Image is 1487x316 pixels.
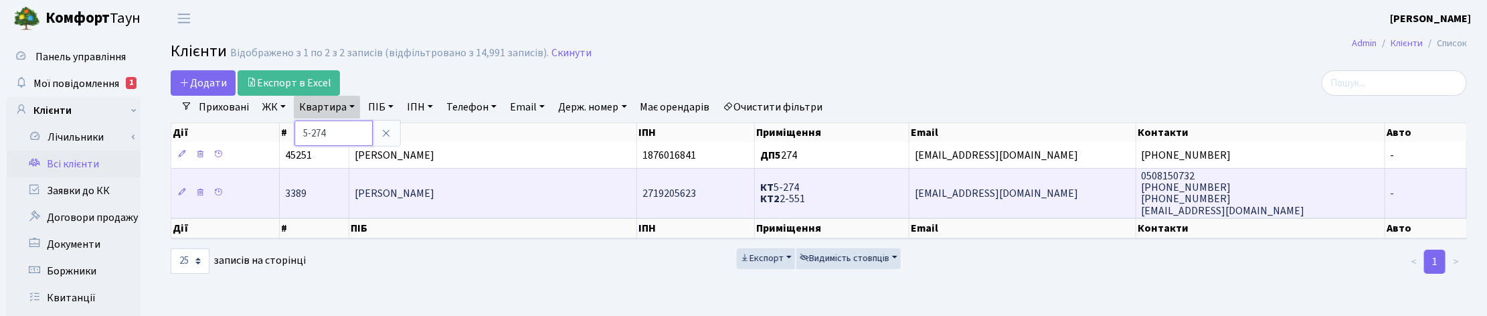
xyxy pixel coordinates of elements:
[909,218,1136,238] th: Email
[1385,218,1467,238] th: Авто
[1142,148,1231,163] span: [PHONE_NUMBER]
[171,70,236,96] a: Додати
[800,252,889,265] span: Видимість стовпців
[1391,186,1395,201] span: -
[642,148,696,163] span: 1876016841
[7,231,141,258] a: Документи
[637,123,755,142] th: ІПН
[46,7,141,30] span: Таун
[760,148,797,163] span: 274
[280,123,349,142] th: #
[33,76,119,91] span: Мої повідомлення
[7,70,141,97] a: Мої повідомлення1
[126,77,137,89] div: 1
[171,123,280,142] th: Дії
[238,70,340,96] a: Експорт в Excel
[363,96,399,118] a: ПІБ
[1390,11,1471,26] b: [PERSON_NAME]
[402,96,438,118] a: ІПН
[285,148,312,163] span: 45251
[1136,123,1385,142] th: Контакти
[755,123,909,142] th: Приміщення
[1390,11,1471,27] a: [PERSON_NAME]
[740,252,784,265] span: Експорт
[551,47,592,60] a: Скинути
[230,47,549,60] div: Відображено з 1 по 2 з 2 записів (відфільтровано з 14,991 записів).
[1391,36,1423,50] a: Клієнти
[7,258,141,285] a: Боржники
[294,96,360,118] a: Квартира
[642,186,696,201] span: 2719205623
[193,96,254,118] a: Приховані
[635,96,715,118] a: Має орендарів
[349,218,637,238] th: ПІБ
[1136,218,1385,238] th: Контакти
[171,248,209,274] select: записів на сторінці
[1352,36,1377,50] a: Admin
[505,96,550,118] a: Email
[280,218,349,238] th: #
[355,186,434,201] span: [PERSON_NAME]
[637,218,755,238] th: ІПН
[755,218,909,238] th: Приміщення
[35,50,126,64] span: Панель управління
[7,204,141,231] a: Договори продажу
[1322,70,1467,96] input: Пошук...
[1424,250,1446,274] a: 1
[7,44,141,70] a: Панель управління
[1385,123,1467,142] th: Авто
[915,148,1078,163] span: [EMAIL_ADDRESS][DOMAIN_NAME]
[1142,169,1305,218] span: 0508150732 [PHONE_NUMBER] [PHONE_NUMBER] [EMAIL_ADDRESS][DOMAIN_NAME]
[1332,29,1487,58] nav: breadcrumb
[915,186,1078,201] span: [EMAIL_ADDRESS][DOMAIN_NAME]
[1423,36,1467,51] li: Список
[909,123,1136,142] th: Email
[171,248,306,274] label: записів на сторінці
[7,151,141,177] a: Всі клієнти
[167,7,201,29] button: Переключити навігацію
[7,285,141,311] a: Квитанції
[441,96,502,118] a: Телефон
[179,76,227,90] span: Додати
[1391,148,1395,163] span: -
[718,96,828,118] a: Очистити фільтри
[760,148,781,163] b: ДП5
[171,39,227,63] span: Клієнти
[760,180,805,206] span: 5-274 2-551
[760,180,774,195] b: КТ
[737,248,795,269] button: Експорт
[171,218,280,238] th: Дії
[796,248,901,269] button: Видимість стовпців
[7,177,141,204] a: Заявки до КК
[553,96,632,118] a: Держ. номер
[285,186,307,201] span: 3389
[15,124,141,151] a: Лічильники
[349,123,637,142] th: ПІБ
[257,96,291,118] a: ЖК
[46,7,110,29] b: Комфорт
[355,148,434,163] span: [PERSON_NAME]
[13,5,40,32] img: logo.png
[7,97,141,124] a: Клієнти
[760,192,780,207] b: КТ2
